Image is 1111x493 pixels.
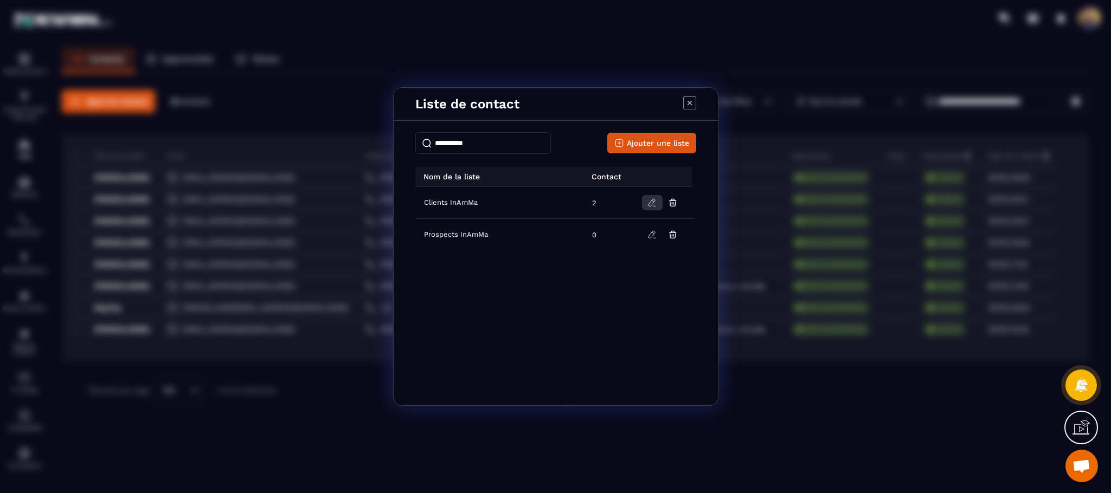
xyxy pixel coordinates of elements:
span: Ajouter une liste [627,138,689,148]
button: Ajouter une liste [607,133,696,153]
p: Contact [583,172,621,181]
td: 2 [586,187,635,219]
p: Liste de contact [415,96,519,112]
a: Ouvrir le chat [1065,450,1098,482]
td: 0 [586,219,635,251]
span: Clients InAmMa [424,198,478,207]
p: Nom de la liste [415,172,480,181]
span: Prospects InAmMa [424,230,488,239]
